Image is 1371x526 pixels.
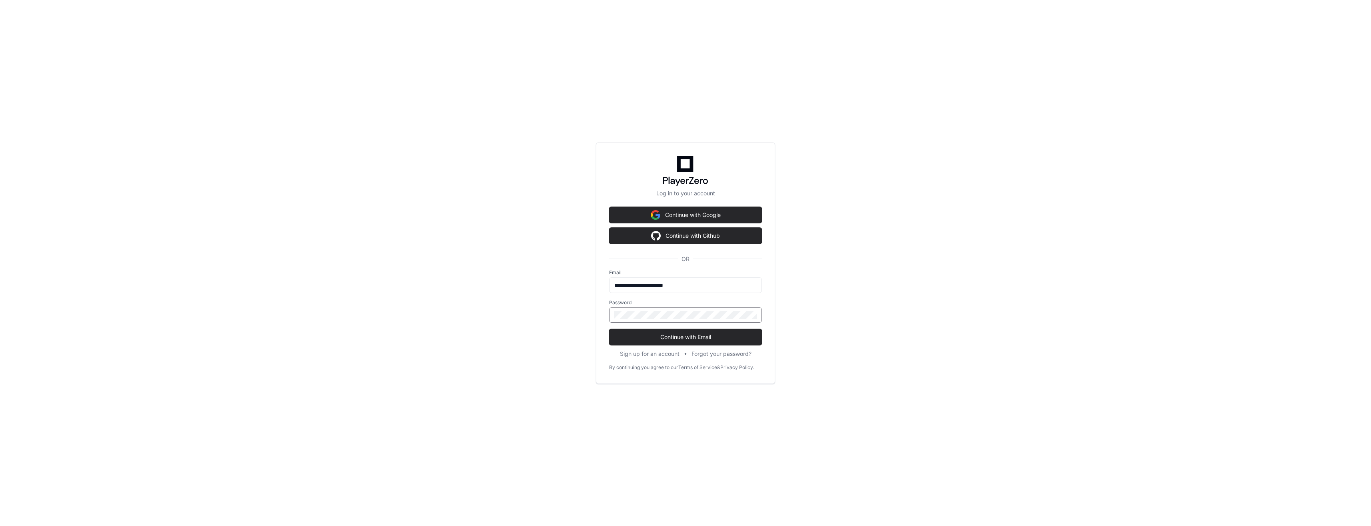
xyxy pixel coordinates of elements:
[609,207,762,223] button: Continue with Google
[691,350,751,358] button: Forgot your password?
[651,228,661,244] img: Sign in with google
[720,364,754,371] a: Privacy Policy.
[609,364,678,371] div: By continuing you agree to our
[620,350,680,358] button: Sign up for an account
[678,364,717,371] a: Terms of Service
[609,299,762,306] label: Password
[609,269,762,276] label: Email
[609,333,762,341] span: Continue with Email
[609,329,762,345] button: Continue with Email
[609,189,762,197] p: Log in to your account
[678,255,693,263] span: OR
[609,228,762,244] button: Continue with Github
[651,207,660,223] img: Sign in with google
[717,364,720,371] div: &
